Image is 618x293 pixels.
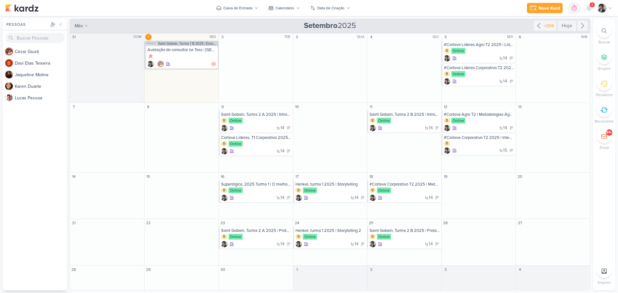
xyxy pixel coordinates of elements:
img: Pedro Luahn Simões [221,125,228,131]
div: B [444,71,450,77]
div: #Corteva Agro T2 | Metodologias Ágeis [444,112,514,117]
div: 7 [70,104,77,110]
span: 14 [354,196,359,200]
span: 2 [591,2,593,7]
div: Corteva Líderes, T1 Corporativo 2025 | Pulso [221,135,292,140]
img: Pedro Luahn Simões [295,195,302,201]
div: Online [451,118,465,124]
p: Buscar [598,39,610,45]
div: 14 [70,173,77,180]
div: Criador(a): Pedro Luahn Simões [295,241,302,247]
img: Pedro Luahn Simões [444,125,450,131]
div: Prioridade Alta [147,53,154,60]
img: Pedro Luahn Simões [444,147,450,154]
div: 3 [294,34,300,40]
div: #Corteva Corporativo T2 2025 | Integração [444,135,514,140]
div: A Fazer [435,126,439,130]
div: #Corteva Líderes Corporativo T2 2025 | Líder Formador [444,65,514,70]
div: 26 [442,220,449,226]
span: 14 [354,242,359,246]
div: K a r e n D u a r t e [15,83,67,90]
div: 15 [145,173,152,180]
div: Criador(a): Pedro Luahn Simões [221,195,228,201]
span: 14 [503,56,507,60]
div: Online [229,141,243,147]
span: mês [75,23,83,29]
div: 30 [220,266,226,273]
img: Cezar Giusti [157,61,164,67]
div: 11 [368,104,374,110]
div: Criador(a): Pedro Luahn Simões [370,195,376,201]
div: Saint Gobain, Turma 2 B 2025 | Introdução ao Projeto de estágio [370,112,440,117]
span: 14 [503,126,507,130]
img: Pedro Luahn Simões [147,61,154,67]
img: Pedro Luahn Simões [370,195,376,201]
div: A Fazer [509,56,514,60]
div: Superlógica, 2025 Turma 1 | O melhor do Conflito [221,182,292,187]
div: 3 [442,266,449,273]
div: B [444,118,450,123]
div: Criador(a): Pedro Luahn Simões [221,125,228,131]
div: 25 [368,220,374,226]
span: Saint Gobain, Turma 1 B 2025 | Encerramento [158,42,217,45]
div: 28 [70,266,77,273]
span: 14 [429,126,433,130]
div: Pessoas [5,22,49,27]
div: 21 [70,220,77,226]
div: C e z a r G i u s t i [15,48,67,55]
div: 99+ [606,130,613,135]
div: Hoje [558,21,576,31]
div: 24 [294,220,300,226]
div: Online [229,234,243,240]
div: 16 [220,173,226,180]
div: 13 [517,104,523,110]
img: Karen Duarte [5,82,13,90]
div: Online [303,234,317,240]
div: 2 [220,34,226,40]
img: Pedro Luahn Simões [221,195,228,201]
p: Email [600,145,609,151]
div: 6 [517,34,523,40]
div: 12 [442,104,449,110]
p: Pendente [596,92,613,98]
div: 27 [517,220,523,226]
img: kardz.app [5,4,39,12]
div: Criador(a): Pedro Luahn Simões [370,241,376,247]
div: A Fazer [286,149,291,153]
img: Pedro Luahn Simões [295,241,302,247]
span: 14 [280,126,285,130]
div: 1 [294,266,300,273]
div: #Corteva Corporativo T2 2025 | Metodologias Ágeis [370,182,440,187]
div: A Fazer [360,242,365,246]
div: Henkel, turma 1 2025 | Storytelling 2 [295,228,366,233]
div: #Corteva Líderes Agro T2 2025 | Líder Formador [444,42,514,47]
div: 22 [145,220,152,226]
div: Avaliação do consultor na Tess | Saint Gobain, Turma 1 B 2025 | Encerramento [147,47,217,52]
div: L u c a s P e s s o a [15,95,67,101]
strong: Setembro [304,21,338,30]
img: Pedro Luahn Simões [370,125,376,131]
div: B [221,234,227,239]
p: Grupos [598,66,611,71]
div: B [221,188,227,193]
div: TER [284,34,292,40]
div: DOM [134,34,144,40]
div: Saint Gobain, Turma 2 A 2025 | Introdução ao projeto de Estágio [221,112,292,117]
div: Online [229,118,243,124]
div: Novo Kard [538,5,560,12]
div: Criador(a): Pedro Luahn Simões [295,195,302,201]
div: Criador(a): Pedro Luahn Simões [221,241,228,247]
div: Criador(a): Pedro Luahn Simões [444,78,450,85]
img: Pedro Luahn Simões [597,4,606,13]
img: Pedro Luahn Simões [221,148,228,154]
div: 2 [368,266,374,273]
div: B [221,118,227,123]
div: SEG [210,34,218,40]
div: A Fazer [286,242,291,246]
div: 31 [70,34,77,40]
div: 5 [442,34,449,40]
span: 14 [280,149,285,153]
img: Pedro Luahn Simões [444,78,450,85]
img: Cezar Giusti [5,48,13,55]
li: Ctrl + F [593,24,615,45]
